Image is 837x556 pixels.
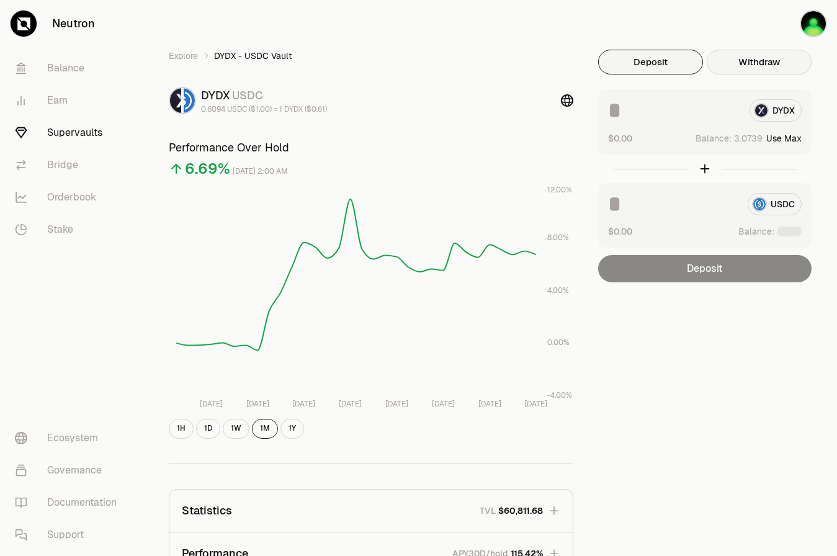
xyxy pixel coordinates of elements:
[480,504,496,517] p: TVL
[524,399,547,409] tspan: [DATE]
[292,399,315,409] tspan: [DATE]
[5,519,134,551] a: Support
[200,399,223,409] tspan: [DATE]
[196,419,220,439] button: 1D
[182,502,232,519] p: Statistics
[707,50,812,74] button: Withdraw
[547,338,570,347] tspan: 0.00%
[246,399,269,409] tspan: [DATE]
[608,132,632,145] button: $0.00
[201,87,327,104] div: DYDX
[5,149,134,181] a: Bridge
[184,88,195,113] img: USDC Logo
[547,285,569,295] tspan: 4.00%
[5,84,134,117] a: Earn
[169,419,194,439] button: 1H
[5,117,134,149] a: Supervaults
[5,454,134,486] a: Governance
[5,52,134,84] a: Balance
[201,104,327,114] div: 0.6094 USDC ($1.00) = 1 DYDX ($0.61)
[5,422,134,454] a: Ecosystem
[5,486,134,519] a: Documentation
[547,185,572,195] tspan: 12.00%
[5,181,134,213] a: Orderbook
[5,213,134,246] a: Stake
[223,419,249,439] button: 1W
[478,399,501,409] tspan: [DATE]
[232,88,263,102] span: USDC
[385,399,408,409] tspan: [DATE]
[766,132,802,145] button: Use Max
[169,490,573,532] button: StatisticsTVL$60,811.68
[339,399,362,409] tspan: [DATE]
[169,50,573,62] nav: breadcrumb
[432,399,455,409] tspan: [DATE]
[185,159,230,179] div: 6.69%
[252,419,278,439] button: 1M
[214,50,292,62] span: DYDX - USDC Vault
[547,233,569,243] tspan: 8.00%
[498,504,543,517] span: $60,811.68
[696,132,732,145] span: Balance:
[608,225,632,238] button: $0.00
[170,88,181,113] img: DYDX Logo
[233,164,288,179] div: [DATE] 2:00 AM
[598,50,703,74] button: Deposit
[801,11,826,36] img: Ledger 1 Pass phrase
[169,50,198,62] a: Explore
[169,139,573,156] h3: Performance Over Hold
[547,390,572,400] tspan: -4.00%
[280,419,304,439] button: 1Y
[738,225,774,238] span: Balance:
